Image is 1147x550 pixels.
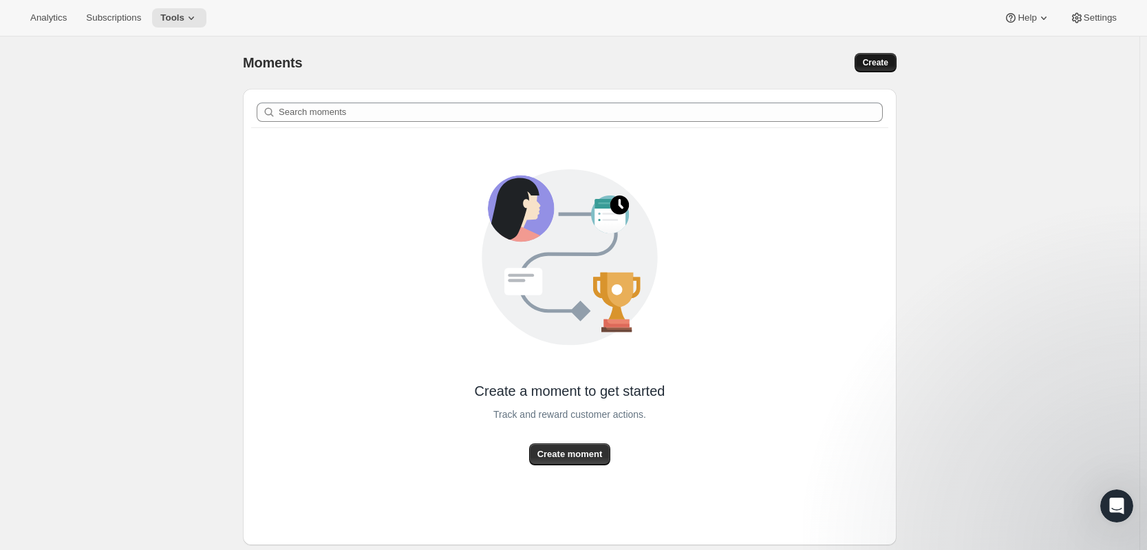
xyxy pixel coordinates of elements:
[16,48,43,76] img: Profile image for Emily
[180,444,233,454] span: Messages
[30,12,67,23] span: Analytics
[86,12,141,23] span: Subscriptions
[1084,12,1117,23] span: Settings
[863,57,888,68] span: Create
[22,8,75,28] button: Analytics
[279,103,883,122] input: Search moments
[855,53,897,72] button: Create
[1062,8,1125,28] button: Settings
[102,6,176,30] h1: Messages
[537,447,603,461] span: Create moment
[63,343,212,370] button: Send us a message
[996,8,1058,28] button: Help
[242,6,266,30] div: Close
[49,62,129,76] div: [PERSON_NAME]
[493,405,646,424] span: Track and reward customer actions.
[54,444,83,454] span: Home
[152,8,206,28] button: Tools
[243,55,302,70] span: Moments
[138,410,275,465] button: Messages
[131,62,170,76] div: • [DATE]
[78,8,149,28] button: Subscriptions
[529,443,611,465] button: Create moment
[475,381,665,401] span: Create a moment to get started
[1100,489,1133,522] iframe: Intercom live chat
[1018,12,1036,23] span: Help
[160,12,184,23] span: Tools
